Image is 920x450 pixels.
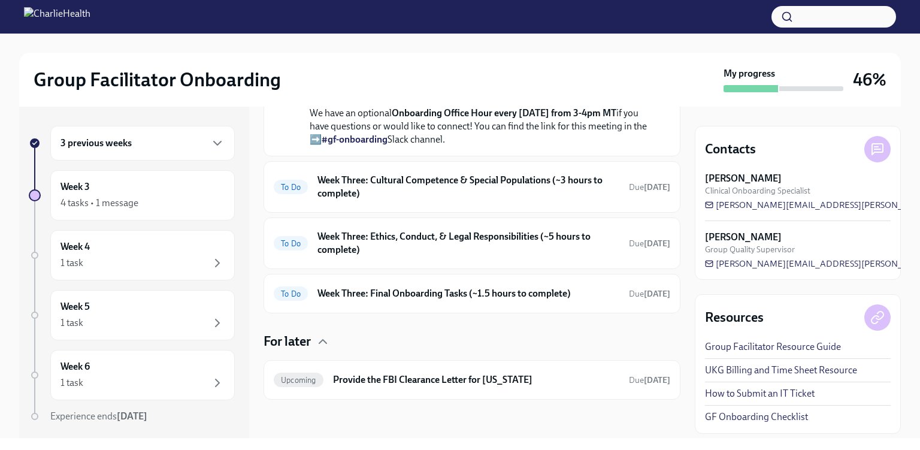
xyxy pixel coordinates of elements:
a: To DoWeek Three: Final Onboarding Tasks (~1.5 hours to complete)Due[DATE] [274,284,670,303]
a: Week 41 task [29,230,235,280]
h6: Week 5 [60,300,90,313]
div: 1 task [60,256,83,270]
p: We have an optional if you have questions or would like to connect! You can find the link for thi... [310,93,651,146]
span: Clinical Onboarding Specialist [705,185,810,197]
span: Experience ends [50,410,147,422]
div: 1 task [60,376,83,389]
a: UKG Billing and Time Sheet Resource [705,364,857,377]
h6: Week 6 [60,360,90,373]
h3: 46% [853,69,886,90]
span: Upcoming [274,376,323,385]
span: To Do [274,239,308,248]
h6: Week Three: Cultural Competence & Special Populations (~3 hours to complete) [317,174,619,200]
h6: Week Three: Ethics, Conduct, & Legal Responsibilities (~5 hours to complete) [317,230,619,256]
h4: Resources [705,309,764,327]
a: Week 51 task [29,290,235,340]
strong: Onboarding Office Hour every [DATE] from 3-4pm MT [392,107,616,119]
strong: [DATE] [117,410,147,422]
h4: For later [264,333,311,351]
a: #gf-onboarding [322,134,388,145]
a: Group Facilitator Resource Guide [705,340,841,354]
a: GF Onboarding Checklist [705,410,808,424]
a: Week 61 task [29,350,235,400]
span: To Do [274,289,308,298]
a: UpcomingProvide the FBI Clearance Letter for [US_STATE]Due[DATE] [274,370,670,389]
a: To DoWeek Three: Cultural Competence & Special Populations (~3 hours to complete)Due[DATE] [274,171,670,203]
strong: [DATE] [644,238,670,249]
span: Due [629,238,670,249]
a: How to Submit an IT Ticket [705,387,815,400]
div: 4 tasks • 1 message [60,197,138,210]
strong: [DATE] [644,375,670,385]
span: September 8th, 2025 10:00 [629,182,670,193]
span: Due [629,182,670,192]
span: September 6th, 2025 10:00 [629,288,670,300]
div: For later [264,333,680,351]
strong: [PERSON_NAME] [705,231,782,244]
h6: 3 previous weeks [60,137,132,150]
strong: [DATE] [644,289,670,299]
a: To DoWeek Three: Ethics, Conduct, & Legal Responsibilities (~5 hours to complete)Due[DATE] [274,228,670,259]
strong: [PERSON_NAME] [705,172,782,185]
a: Week 34 tasks • 1 message [29,170,235,221]
h6: Week 4 [60,240,90,253]
span: Group Quality Supervisor [705,244,795,255]
div: 3 previous weeks [50,126,235,161]
h6: Provide the FBI Clearance Letter for [US_STATE] [333,373,619,386]
span: September 8th, 2025 10:00 [629,238,670,249]
strong: [DATE] [644,182,670,192]
h2: Group Facilitator Onboarding [34,68,281,92]
h6: Week 3 [60,180,90,194]
span: September 23rd, 2025 10:00 [629,375,670,386]
span: Due [629,375,670,385]
img: CharlieHealth [24,7,90,26]
span: Due [629,289,670,299]
span: To Do [274,183,308,192]
h6: Week Three: Final Onboarding Tasks (~1.5 hours to complete) [317,287,619,300]
strong: My progress [724,67,775,80]
div: 1 task [60,316,83,330]
h4: Contacts [705,140,756,158]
